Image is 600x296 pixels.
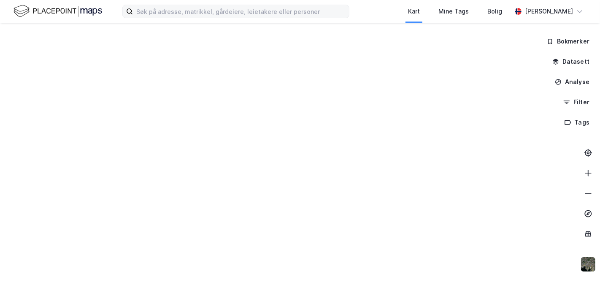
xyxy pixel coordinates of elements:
input: Søk på adresse, matrikkel, gårdeiere, leietakere eller personer [133,5,349,18]
div: Kart [408,6,420,16]
div: Kontrollprogram for chat [558,255,600,296]
div: Bolig [487,6,502,16]
div: [PERSON_NAME] [525,6,573,16]
iframe: Chat Widget [558,255,600,296]
div: Mine Tags [438,6,469,16]
img: logo.f888ab2527a4732fd821a326f86c7f29.svg [14,4,102,19]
